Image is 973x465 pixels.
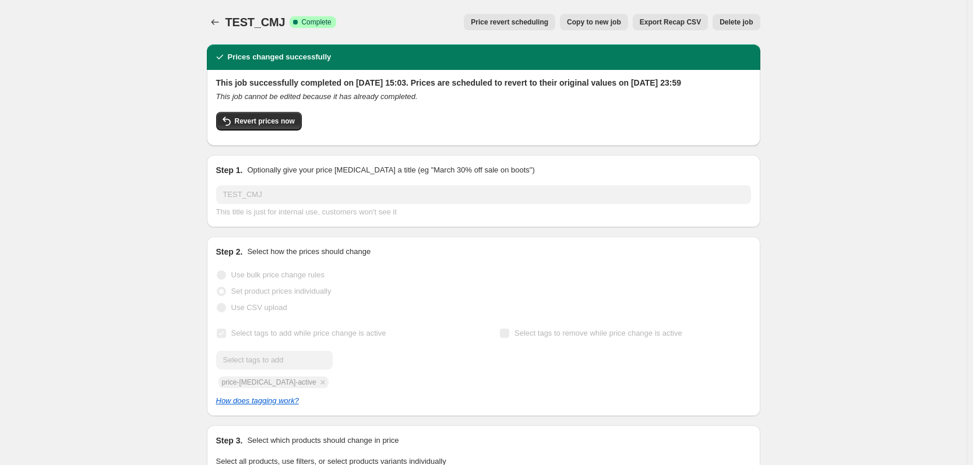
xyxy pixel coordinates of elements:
h2: Step 2. [216,246,243,258]
span: Copy to new job [567,17,621,27]
button: Copy to new job [560,14,628,30]
h2: Step 3. [216,435,243,446]
button: Export Recap CSV [633,14,708,30]
a: How does tagging work? [216,396,299,405]
i: This job cannot be edited because it has already completed. [216,92,418,101]
p: Optionally give your price [MEDICAL_DATA] a title (eg "March 30% off sale on boots") [247,164,534,176]
span: Select tags to remove while price change is active [514,329,682,337]
input: 30% off holiday sale [216,185,751,204]
button: Revert prices now [216,112,302,131]
span: Export Recap CSV [640,17,701,27]
span: Use bulk price change rules [231,270,325,279]
h2: Step 1. [216,164,243,176]
span: Complete [301,17,331,27]
span: Price revert scheduling [471,17,548,27]
button: Delete job [713,14,760,30]
span: Use CSV upload [231,303,287,312]
span: Revert prices now [235,117,295,126]
h2: Prices changed successfully [228,51,332,63]
p: Select which products should change in price [247,435,399,446]
span: TEST_CMJ [225,16,285,29]
h2: This job successfully completed on [DATE] 15:03. Prices are scheduled to revert to their original... [216,77,751,89]
button: Price change jobs [207,14,223,30]
button: Price revert scheduling [464,14,555,30]
span: Set product prices individually [231,287,332,295]
span: This title is just for internal use, customers won't see it [216,207,397,216]
p: Select how the prices should change [247,246,371,258]
span: Select tags to add while price change is active [231,329,386,337]
span: Delete job [720,17,753,27]
input: Select tags to add [216,351,333,369]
